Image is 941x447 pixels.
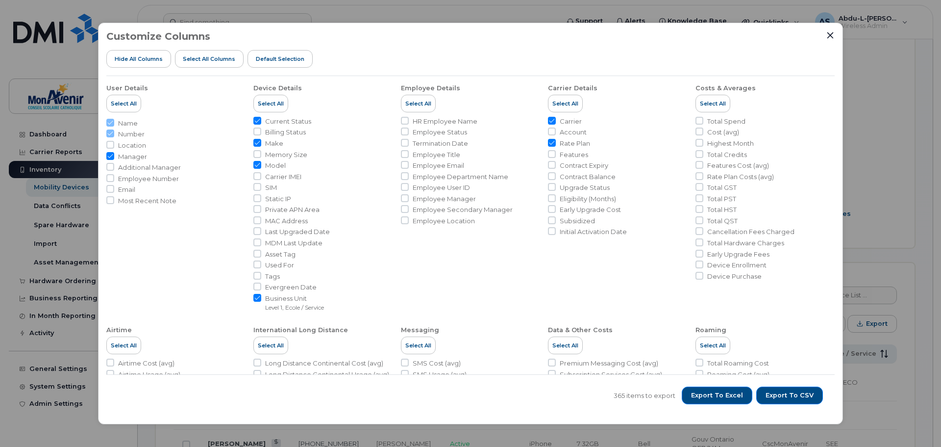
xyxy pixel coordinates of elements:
button: Select All [548,95,583,112]
button: Select All [695,337,730,354]
button: Select all Columns [175,50,244,68]
span: Contract Expiry [560,161,608,170]
span: Early Upgrade Cost [560,205,621,214]
span: Export to CSV [766,391,814,400]
span: Employee Title [413,150,460,159]
span: Evergreen Date [265,283,317,292]
span: Airtime Cost (avg) [118,359,174,368]
span: Employee User ID [413,183,470,192]
span: Select All [258,100,284,107]
div: Carrier Details [548,84,597,93]
span: Select All [405,100,431,107]
small: Level 1, Ecole / Service [265,304,324,311]
div: Employee Details [401,84,460,93]
span: MDM Last Update [265,238,322,248]
span: SMS Cost (avg) [413,359,461,368]
div: Roaming [695,326,726,335]
span: Roaming Cost (avg) [707,370,769,379]
span: Select All [111,342,137,349]
button: Select All [548,337,583,354]
span: Select All [552,100,578,107]
button: Select All [253,337,288,354]
span: Initial Activation Date [560,227,627,237]
div: Messaging [401,326,439,335]
span: Static IP [265,194,291,204]
span: Total QST [707,216,738,226]
span: Total HST [707,205,737,214]
span: Asset Tag [265,250,296,259]
span: Export to Excel [691,391,743,400]
span: Carrier IMEI [265,172,301,182]
button: Select All [106,337,141,354]
button: Hide All Columns [106,50,171,68]
span: Memory Size [265,150,307,159]
span: Features Cost (avg) [707,161,769,170]
span: MAC Address [265,216,308,226]
span: Long Distance Continental Usage (avg) [265,370,389,379]
button: Select All [401,337,436,354]
span: SMS Usage (avg) [413,370,467,379]
span: Select All [258,342,284,349]
span: Subsidized [560,216,595,226]
span: Employee Department Name [413,172,508,182]
span: Airtime Usage (avg) [118,370,180,379]
span: Total GST [707,183,737,192]
span: Total Credits [707,150,747,159]
span: Used For [265,261,294,270]
span: Cost (avg) [707,128,739,137]
span: Name [118,119,138,128]
div: Device Details [253,84,302,93]
span: Rate Plan [560,139,590,148]
span: Carrier [560,117,582,126]
span: HR Employee Name [413,117,477,126]
span: Account [560,128,587,137]
span: Termination Date [413,139,468,148]
div: Costs & Averages [695,84,756,93]
span: Select All [111,100,137,107]
span: Select All [552,342,578,349]
span: Cancellation Fees Charged [707,227,794,237]
div: User Details [106,84,148,93]
button: Select All [253,95,288,112]
button: Select All [106,95,141,112]
span: Features [560,150,588,159]
div: International Long Distance [253,326,348,335]
span: Billing Status [265,128,306,137]
span: Long Distance Continental Cost (avg) [265,359,383,368]
button: Default Selection [248,50,313,68]
span: Business Unit [265,294,324,303]
span: Upgrade Status [560,183,610,192]
div: Airtime [106,326,132,335]
span: Most Recent Note [118,196,176,206]
div: Data & Other Costs [548,326,613,335]
span: Subscription Services Cost (avg) [560,370,662,379]
span: Device Purchase [707,272,762,281]
span: Rate Plan Costs (avg) [707,172,774,182]
span: Early Upgrade Fees [707,250,769,259]
span: Premium Messaging Cost (avg) [560,359,658,368]
span: Highest Month [707,139,754,148]
button: Select All [695,95,730,112]
span: Current Status [265,117,311,126]
span: Employee Secondary Manager [413,205,513,214]
span: Model [265,161,286,170]
span: Total Hardware Charges [707,238,784,248]
span: Employee Manager [413,194,476,204]
button: Export to Excel [682,387,752,404]
span: 365 items to export [614,391,675,400]
h3: Customize Columns [106,31,210,42]
button: Close [826,31,835,40]
span: Manager [118,152,147,161]
span: Eligibility (Months) [560,194,616,204]
span: Location [118,141,146,150]
span: Additional Manager [118,163,181,172]
span: Last Upgraded Date [265,227,330,237]
span: Select All [700,100,726,107]
span: Private APN Area [265,205,320,214]
span: Select All [405,342,431,349]
span: Employee Location [413,216,475,226]
span: Total Spend [707,117,745,126]
span: Employee Email [413,161,464,170]
span: Email [118,185,135,194]
span: Contract Balance [560,172,616,182]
